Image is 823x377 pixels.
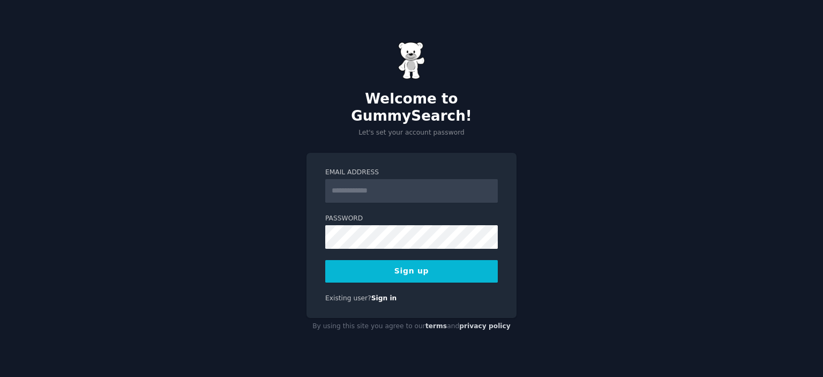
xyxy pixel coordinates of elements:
label: Password [325,214,498,224]
h2: Welcome to GummySearch! [306,91,517,124]
p: Let's set your account password [306,128,517,138]
a: Sign in [371,294,397,302]
div: By using this site you agree to our and [306,318,517,335]
img: Gummy Bear [398,42,425,79]
span: Existing user? [325,294,371,302]
button: Sign up [325,260,498,283]
a: privacy policy [459,322,511,330]
label: Email Address [325,168,498,178]
a: terms [425,322,447,330]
